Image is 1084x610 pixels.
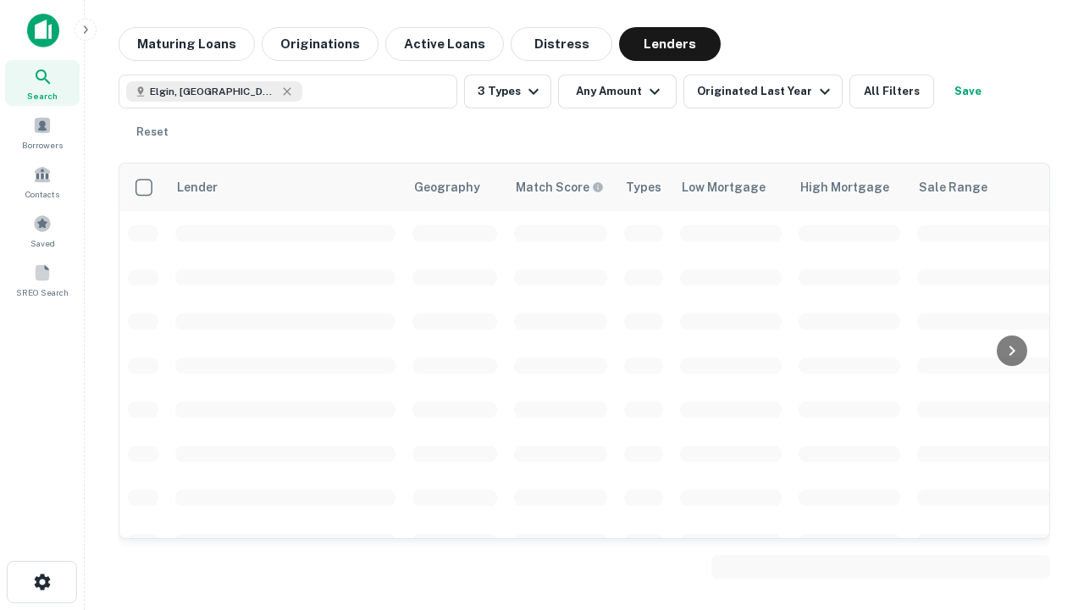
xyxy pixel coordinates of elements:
[919,177,987,197] div: Sale Range
[558,75,677,108] button: Any Amount
[909,164,1061,211] th: Sale Range
[516,178,604,197] div: Capitalize uses an advanced AI algorithm to match your search with the best lender. The match sco...
[672,164,790,211] th: Low Mortgage
[5,109,80,155] a: Borrowers
[800,177,889,197] div: High Mortgage
[941,75,995,108] button: Save your search to get updates of matches that match your search criteria.
[511,27,612,61] button: Distress
[616,164,672,211] th: Types
[16,286,69,299] span: SREO Search
[414,177,480,197] div: Geography
[619,27,721,61] button: Lenders
[119,75,457,108] button: Elgin, [GEOGRAPHIC_DATA], [GEOGRAPHIC_DATA]
[404,164,506,211] th: Geography
[5,158,80,204] a: Contacts
[999,420,1084,502] iframe: Chat Widget
[119,27,255,61] button: Maturing Loans
[5,60,80,106] a: Search
[150,84,277,99] span: Elgin, [GEOGRAPHIC_DATA], [GEOGRAPHIC_DATA]
[27,14,59,47] img: capitalize-icon.png
[697,81,835,102] div: Originated Last Year
[167,164,404,211] th: Lender
[25,187,59,201] span: Contacts
[385,27,504,61] button: Active Loans
[506,164,616,211] th: Capitalize uses an advanced AI algorithm to match your search with the best lender. The match sco...
[5,257,80,302] a: SREO Search
[682,177,766,197] div: Low Mortgage
[262,27,379,61] button: Originations
[5,208,80,253] a: Saved
[125,115,180,149] button: Reset
[683,75,843,108] button: Originated Last Year
[30,236,55,250] span: Saved
[22,138,63,152] span: Borrowers
[27,89,58,103] span: Search
[177,177,218,197] div: Lender
[849,75,934,108] button: All Filters
[464,75,551,108] button: 3 Types
[626,177,661,197] div: Types
[790,164,909,211] th: High Mortgage
[516,178,600,197] h6: Match Score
